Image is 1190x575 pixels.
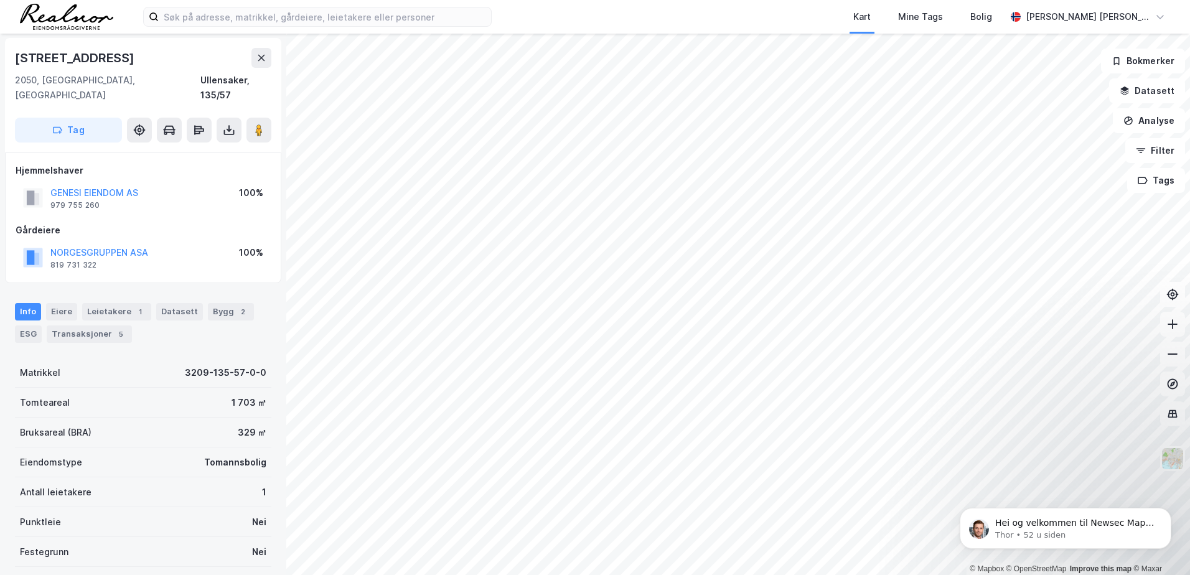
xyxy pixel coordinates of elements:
[15,303,41,320] div: Info
[156,303,203,320] div: Datasett
[970,564,1004,573] a: Mapbox
[232,395,266,410] div: 1 703 ㎡
[1113,108,1185,133] button: Analyse
[1006,564,1067,573] a: OpenStreetMap
[159,7,491,26] input: Søk på adresse, matrikkel, gårdeiere, leietakere eller personer
[1109,78,1185,103] button: Datasett
[20,455,82,470] div: Eiendomstype
[82,303,151,320] div: Leietakere
[20,545,68,559] div: Festegrunn
[20,485,91,500] div: Antall leietakere
[1026,9,1150,24] div: [PERSON_NAME] [PERSON_NAME]
[239,245,263,260] div: 100%
[1125,138,1185,163] button: Filter
[200,73,271,103] div: Ullensaker, 135/57
[853,9,871,24] div: Kart
[1127,168,1185,193] button: Tags
[46,303,77,320] div: Eiere
[20,365,60,380] div: Matrikkel
[20,4,113,30] img: realnor-logo.934646d98de889bb5806.png
[16,223,271,238] div: Gårdeiere
[20,515,61,530] div: Punktleie
[115,328,127,340] div: 5
[252,515,266,530] div: Nei
[238,425,266,440] div: 329 ㎡
[134,306,146,318] div: 1
[970,9,992,24] div: Bolig
[20,425,91,440] div: Bruksareal (BRA)
[237,306,249,318] div: 2
[1161,447,1184,470] img: Z
[208,303,254,320] div: Bygg
[1101,49,1185,73] button: Bokmerker
[16,163,271,178] div: Hjemmelshaver
[50,260,96,270] div: 819 731 322
[898,9,943,24] div: Mine Tags
[941,482,1190,569] iframe: Intercom notifications melding
[252,545,266,559] div: Nei
[15,118,122,143] button: Tag
[262,485,266,500] div: 1
[50,200,100,210] div: 979 755 260
[15,73,200,103] div: 2050, [GEOGRAPHIC_DATA], [GEOGRAPHIC_DATA]
[15,325,42,343] div: ESG
[239,185,263,200] div: 100%
[204,455,266,470] div: Tomannsbolig
[20,395,70,410] div: Tomteareal
[1070,564,1131,573] a: Improve this map
[185,365,266,380] div: 3209-135-57-0-0
[47,325,132,343] div: Transaksjoner
[15,48,137,68] div: [STREET_ADDRESS]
